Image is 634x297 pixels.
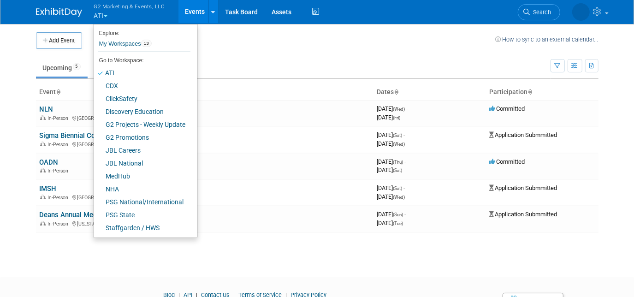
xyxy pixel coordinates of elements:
a: CDX [94,79,190,92]
a: G2 Projects - Weekly Update [94,118,190,131]
a: ClickSafety [94,92,190,105]
span: [DATE] [377,105,408,112]
li: Explore: [94,28,190,36]
a: Sort by Event Name [56,88,61,95]
div: [US_STATE], [GEOGRAPHIC_DATA] [40,220,370,227]
span: Application Submmitted [490,131,557,138]
a: Search [518,4,560,20]
span: Committed [490,105,525,112]
span: (Wed) [393,142,405,147]
span: - [405,158,406,165]
a: G2 Promotions [94,131,190,144]
li: Go to Workspace: [94,54,190,66]
span: (Sat) [393,168,403,173]
div: [GEOGRAPHIC_DATA], [GEOGRAPHIC_DATA] [40,193,370,201]
span: [DATE] [377,140,405,147]
a: Sigma Biennial Convention [40,131,121,140]
th: Participation [486,84,598,100]
span: [DATE] [377,158,406,165]
span: (Fri) [393,115,401,120]
th: Event [36,84,373,100]
a: Deans Annual Meeting [40,211,109,219]
a: PSG State [94,208,190,221]
span: (Sat) [393,186,403,191]
a: NHA [94,183,190,196]
span: - [405,211,406,218]
a: MedHub [94,170,190,183]
span: 13 [141,40,152,47]
span: Application Submmitted [490,184,557,191]
span: (Sun) [393,212,403,217]
span: [DATE] [377,220,403,226]
span: (Sat) [393,133,403,138]
span: [DATE] [377,166,403,173]
a: Discovery Education [94,105,190,118]
img: In-Person Event [40,195,46,199]
span: - [407,105,408,112]
span: Search [530,9,551,16]
img: In-Person Event [40,168,46,172]
span: (Wed) [393,195,405,200]
img: Laine Butler [572,3,590,21]
div: [GEOGRAPHIC_DATA], [GEOGRAPHIC_DATA] [40,114,370,121]
span: In-Person [48,221,71,227]
a: IMSH [40,184,57,193]
a: JBL National [94,157,190,170]
span: 5 [73,63,81,70]
a: JBL Careers [94,144,190,157]
a: My Workspaces13 [98,36,190,52]
span: G2 Marketing & Events, LLC [94,1,165,11]
th: Dates [373,84,486,100]
a: OADN [40,158,59,166]
span: - [404,131,405,138]
span: In-Person [48,168,71,174]
span: (Tue) [393,221,403,226]
span: [DATE] [377,184,405,191]
span: In-Person [48,115,71,121]
img: In-Person Event [40,142,46,146]
span: [DATE] [377,193,405,200]
a: ATI [94,66,190,79]
span: [DATE] [377,114,401,121]
span: [DATE] [377,211,406,218]
span: - [404,184,405,191]
a: Past13 [89,59,127,77]
span: (Thu) [393,160,403,165]
span: Committed [490,158,525,165]
a: Sort by Participation Type [528,88,533,95]
span: In-Person [48,142,71,148]
a: Staffgarden / HWS [94,221,190,234]
button: Add Event [36,32,82,49]
a: NLN [40,105,53,113]
img: In-Person Event [40,115,46,120]
span: In-Person [48,195,71,201]
a: Sort by Start Date [394,88,399,95]
img: In-Person Event [40,221,46,226]
span: Application Submmitted [490,211,557,218]
a: PSG National/International [94,196,190,208]
img: ExhibitDay [36,8,82,17]
span: (Wed) [393,107,405,112]
div: [GEOGRAPHIC_DATA], [GEOGRAPHIC_DATA] [40,140,370,148]
span: [DATE] [377,131,405,138]
a: How to sync to an external calendar... [496,36,598,43]
a: Upcoming5 [36,59,88,77]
